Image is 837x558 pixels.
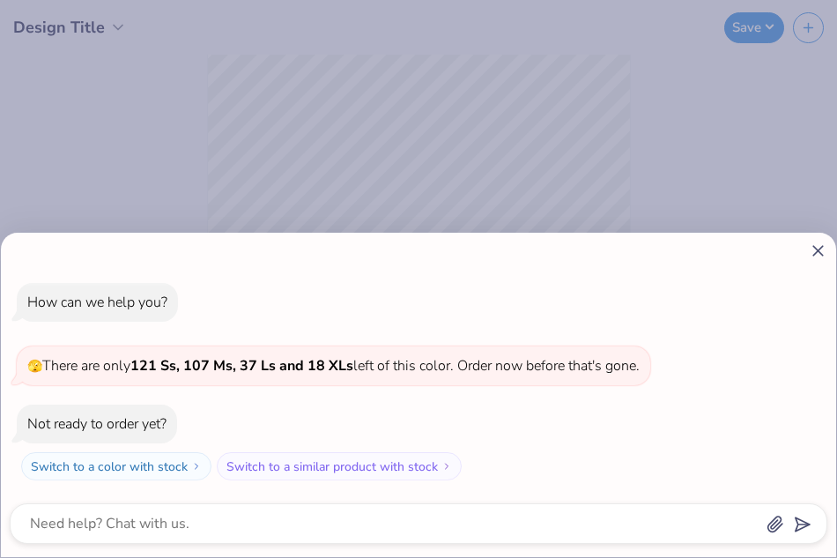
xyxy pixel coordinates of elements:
[27,356,640,376] span: There are only left of this color. Order now before that's gone.
[130,356,353,376] strong: 121 Ss, 107 Ms, 37 Ls and 18 XLs
[441,461,452,472] img: Switch to a similar product with stock
[191,461,202,472] img: Switch to a color with stock
[217,452,462,480] button: Switch to a similar product with stock
[27,293,167,312] div: How can we help you?
[27,414,167,434] div: Not ready to order yet?
[21,452,211,480] button: Switch to a color with stock
[27,358,42,375] span: 🫣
